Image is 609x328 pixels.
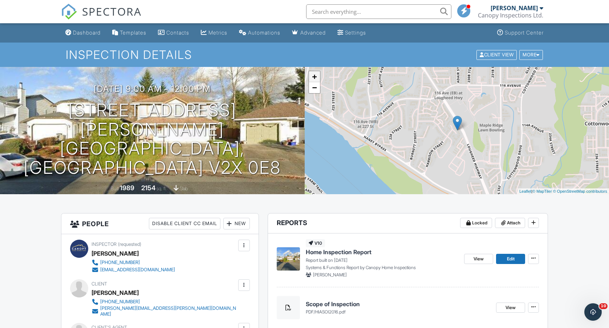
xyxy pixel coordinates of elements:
[478,12,543,19] div: Canopy Inspections Ltd.
[494,26,547,40] a: Support Center
[66,48,544,61] h1: Inspection Details
[306,4,451,19] input: Search everything...
[82,4,142,19] span: SPECTORA
[491,4,538,12] div: [PERSON_NAME]
[584,303,602,321] iframe: Intercom live chat
[61,10,142,25] a: SPECTORA
[345,29,366,36] div: Settings
[12,101,293,177] h1: [STREET_ADDRESS][PERSON_NAME] [GEOGRAPHIC_DATA], [GEOGRAPHIC_DATA] V2X 0E8
[61,4,77,20] img: The Best Home Inspection Software - Spectora
[166,29,189,36] div: Contacts
[334,26,369,40] a: Settings
[198,26,230,40] a: Metrics
[289,26,329,40] a: Advanced
[92,259,175,266] a: [PHONE_NUMBER]
[476,50,517,60] div: Client View
[94,84,211,94] h3: [DATE] 9:00 am - 12:00 pm
[505,29,544,36] div: Support Center
[92,305,236,317] a: [PERSON_NAME][EMAIL_ADDRESS][PERSON_NAME][DOMAIN_NAME]
[109,26,149,40] a: Templates
[92,248,139,259] div: [PERSON_NAME]
[208,29,227,36] div: Metrics
[309,82,320,93] a: Zoom out
[236,26,283,40] a: Automations (Basic)
[309,71,320,82] a: Zoom in
[553,189,607,193] a: © OpenStreetMap contributors
[100,267,175,273] div: [EMAIL_ADDRESS][DOMAIN_NAME]
[599,303,608,309] span: 10
[300,29,326,36] div: Advanced
[149,218,220,229] div: Disable Client CC Email
[100,299,140,305] div: [PHONE_NUMBER]
[92,298,236,305] a: [PHONE_NUMBER]
[73,29,101,36] div: Dashboard
[61,213,259,234] h3: People
[180,186,188,191] span: slab
[248,29,280,36] div: Automations
[519,50,543,60] div: More
[92,287,139,298] div: [PERSON_NAME]
[92,241,117,247] span: Inspector
[223,218,250,229] div: New
[111,186,119,191] span: Built
[62,26,103,40] a: Dashboard
[517,188,609,195] div: |
[476,52,519,57] a: Client View
[141,184,155,192] div: 2154
[100,305,236,317] div: [PERSON_NAME][EMAIL_ADDRESS][PERSON_NAME][DOMAIN_NAME]
[120,184,134,192] div: 1989
[100,260,140,265] div: [PHONE_NUMBER]
[155,26,192,40] a: Contacts
[519,189,531,193] a: Leaflet
[157,186,167,191] span: sq. ft.
[92,281,107,287] span: Client
[532,189,552,193] a: © MapTiler
[92,266,175,273] a: [EMAIL_ADDRESS][DOMAIN_NAME]
[118,241,141,247] span: (requested)
[120,29,146,36] div: Templates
